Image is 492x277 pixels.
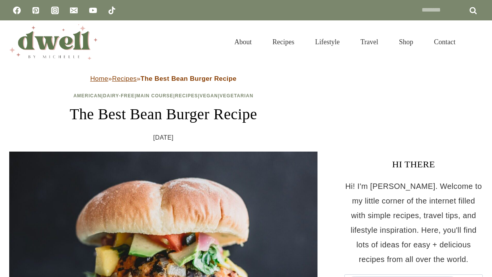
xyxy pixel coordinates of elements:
[175,93,198,98] a: Recipes
[90,75,237,82] span: » »
[103,93,135,98] a: Dairy-Free
[9,103,317,126] h1: The Best Bean Burger Recipe
[470,35,483,48] button: View Search Form
[224,28,262,55] a: About
[28,3,43,18] a: Pinterest
[389,28,424,55] a: Shop
[141,75,237,82] strong: The Best Bean Burger Recipe
[47,3,63,18] a: Instagram
[344,179,483,267] p: Hi! I'm [PERSON_NAME]. Welcome to my little corner of the internet filled with simple recipes, tr...
[262,28,305,55] a: Recipes
[90,75,108,82] a: Home
[9,24,98,60] img: DWELL by michelle
[9,3,25,18] a: Facebook
[85,3,101,18] a: YouTube
[73,93,101,98] a: American
[424,28,466,55] a: Contact
[305,28,350,55] a: Lifestyle
[136,93,173,98] a: Main Course
[112,75,136,82] a: Recipes
[73,93,253,98] span: | | | | |
[104,3,120,18] a: TikTok
[199,93,218,98] a: Vegan
[350,28,389,55] a: Travel
[344,157,483,171] h3: HI THERE
[66,3,81,18] a: Email
[224,28,466,55] nav: Primary Navigation
[153,132,174,144] time: [DATE]
[219,93,253,98] a: Vegetarian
